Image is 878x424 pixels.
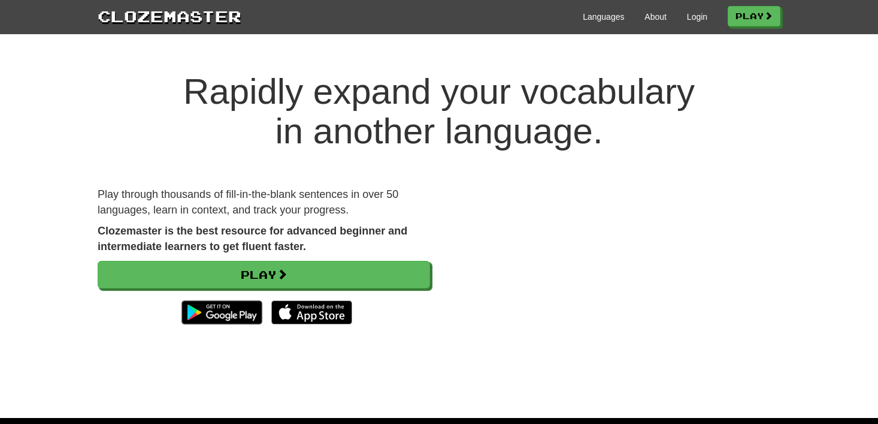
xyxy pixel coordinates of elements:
a: Clozemaster [98,5,241,27]
a: Login [687,11,707,23]
img: Download_on_the_App_Store_Badge_US-UK_135x40-25178aeef6eb6b83b96f5f2d004eda3bffbb37122de64afbaef7... [271,300,352,324]
p: Play through thousands of fill-in-the-blank sentences in over 50 languages, learn in context, and... [98,187,430,218]
strong: Clozemaster is the best resource for advanced beginner and intermediate learners to get fluent fa... [98,225,407,252]
a: Play [728,6,780,26]
img: Get it on Google Play [175,294,268,330]
a: Play [98,261,430,288]
a: Languages [583,11,624,23]
a: About [644,11,667,23]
